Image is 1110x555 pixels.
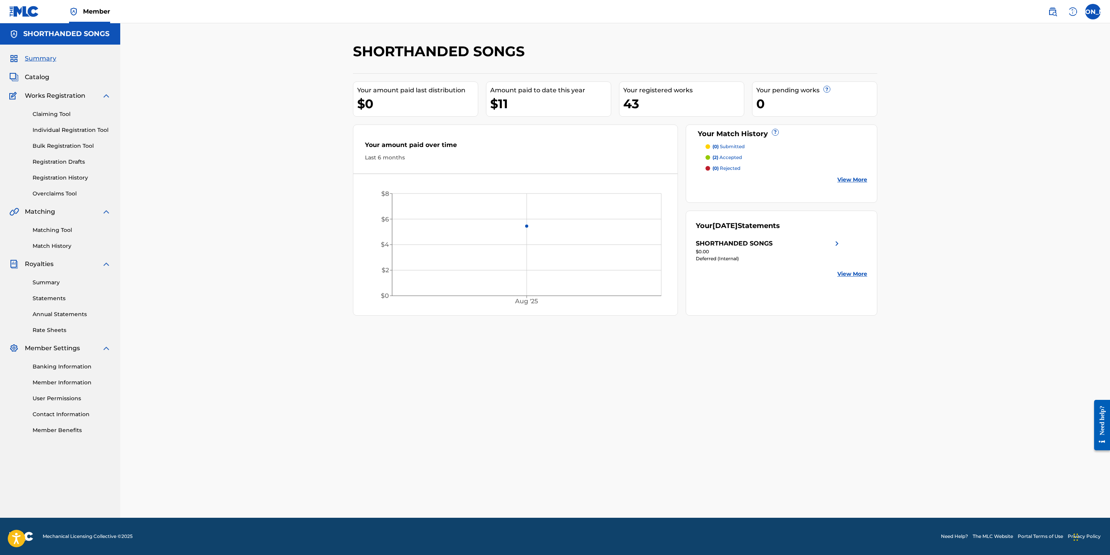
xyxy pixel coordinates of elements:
a: SummarySummary [9,54,56,63]
a: Summary [33,278,111,287]
span: Matching [25,207,55,216]
div: $11 [490,95,611,112]
a: Public Search [1045,4,1060,19]
img: Matching [9,207,19,216]
a: Privacy Policy [1068,533,1101,540]
a: View More [837,270,867,278]
div: 0 [756,95,877,112]
img: help [1068,7,1077,16]
img: expand [102,259,111,269]
a: (2) accepted [705,154,868,161]
a: Rate Sheets [33,326,111,334]
tspan: $4 [381,241,389,248]
span: ? [772,129,778,135]
a: (0) submitted [705,143,868,150]
span: (0) [712,144,719,149]
a: Member Benefits [33,426,111,434]
p: submitted [712,143,745,150]
tspan: Aug '25 [515,297,538,305]
a: Individual Registration Tool [33,126,111,134]
tspan: $2 [382,266,389,274]
a: The MLC Website [973,533,1013,540]
span: Catalog [25,73,49,82]
span: Member [83,7,110,16]
a: Registration History [33,174,111,182]
div: User Menu [1085,4,1101,19]
span: (2) [712,154,718,160]
span: [DATE] [712,221,738,230]
a: SHORTHANDED SONGSright chevron icon$0.00Deferred (Internal) [696,239,842,262]
div: Deferred (Internal) [696,255,842,262]
img: Works Registration [9,91,19,100]
a: Statements [33,294,111,303]
iframe: Chat Widget [1071,518,1110,555]
img: expand [102,344,111,353]
tspan: $6 [381,216,389,223]
a: Claiming Tool [33,110,111,118]
div: Help [1065,4,1081,19]
div: Your Match History [696,129,868,139]
img: logo [9,532,33,541]
h2: SHORTHANDED SONGS [353,43,529,60]
a: Registration Drafts [33,158,111,166]
div: Amount paid to date this year [490,86,611,95]
div: SHORTHANDED SONGS [696,239,773,248]
span: ? [824,86,830,92]
img: Member Settings [9,344,19,353]
span: Royalties [25,259,54,269]
a: Member Information [33,379,111,387]
img: search [1048,7,1057,16]
a: CatalogCatalog [9,73,49,82]
span: (0) [712,165,719,171]
span: Works Registration [25,91,85,100]
div: Your amount paid over time [365,140,666,154]
div: Your registered works [623,86,744,95]
div: Your Statements [696,221,780,231]
a: (0) rejected [705,165,868,172]
img: MLC Logo [9,6,39,17]
tspan: $8 [381,190,389,197]
a: Banking Information [33,363,111,371]
div: Your pending works [756,86,877,95]
div: Last 6 months [365,154,666,162]
a: Annual Statements [33,310,111,318]
img: Top Rightsholder [69,7,78,16]
img: Summary [9,54,19,63]
img: expand [102,207,111,216]
img: Catalog [9,73,19,82]
a: Need Help? [941,533,968,540]
span: Summary [25,54,56,63]
img: expand [102,91,111,100]
p: accepted [712,154,742,161]
a: User Permissions [33,394,111,403]
a: Overclaims Tool [33,190,111,198]
img: Accounts [9,29,19,39]
div: Drag [1074,526,1078,549]
div: Your amount paid last distribution [357,86,478,95]
div: $0 [357,95,478,112]
a: Match History [33,242,111,250]
img: Royalties [9,259,19,269]
h5: SHORTHANDED SONGS [23,29,109,38]
tspan: $0 [381,292,389,299]
span: Mechanical Licensing Collective © 2025 [43,533,133,540]
a: Bulk Registration Tool [33,142,111,150]
img: right chevron icon [832,239,842,248]
div: $0.00 [696,248,842,255]
iframe: Resource Center [1088,394,1110,456]
span: Member Settings [25,344,80,353]
div: 43 [623,95,744,112]
a: Matching Tool [33,226,111,234]
a: View More [837,176,867,184]
p: rejected [712,165,740,172]
a: Contact Information [33,410,111,418]
a: Portal Terms of Use [1018,533,1063,540]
